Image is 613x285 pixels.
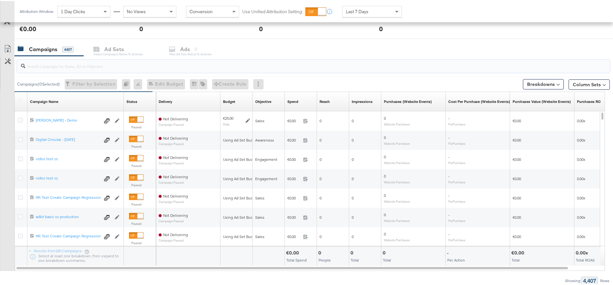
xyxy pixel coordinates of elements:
div: Purchases Value (Website Events) [513,98,571,103]
sub: Website Purchases [384,121,410,125]
div: video test cc [36,155,100,161]
sub: Campaign Paused [159,199,188,203]
span: - [448,173,450,178]
span: - [448,134,450,139]
span: Sales [255,117,265,122]
span: 0 [352,233,354,238]
span: €0.00 [287,195,301,199]
a: Reflects the ability of your Ad Campaign to achieve delivery based on ad states, schedule and bud... [159,98,172,103]
div: Using Ad Set Budget [223,233,259,238]
a: [PERSON_NAME] - Demo [36,117,100,123]
span: Awareness [255,137,274,142]
div: 4407 [62,46,74,51]
span: 0 [352,175,354,180]
sub: Per Purchase [448,179,465,183]
sub: Website Purchases [384,237,410,241]
span: 0.00x [577,233,585,238]
span: 0 [352,137,354,142]
button: Column Sets [569,78,610,89]
span: 0 [384,115,386,120]
span: No Views [127,8,146,14]
div: Using Ad Set Budget [223,156,259,161]
span: 0 [352,117,354,122]
div: Cost Per Purchase (Website Events) [448,98,510,103]
div: 0 [318,249,323,255]
span: €0.00 [287,117,301,122]
div: Using Ad Set Budget [223,214,259,219]
a: Digital Circular - [DATE] [36,136,100,142]
span: €0.00 [287,214,301,219]
div: Attribution Window: [19,8,54,13]
div: RR: Test Create Campaign Regression [36,194,100,199]
sub: Website Purchases [384,218,410,222]
span: €0.00 [513,117,521,122]
div: - [447,249,450,255]
span: €0.00 [287,233,301,238]
span: Not Delivering [163,115,188,120]
span: 0 [320,156,321,161]
div: €0.00 [511,249,526,255]
span: 0 [320,214,321,219]
sub: Per Purchase [448,237,465,241]
span: 0 [384,173,386,178]
div: video test cc [36,175,100,180]
div: 0.00x [576,249,590,255]
sub: Campaign Paused [159,218,188,222]
div: Spend [287,98,298,103]
span: Engagement [255,156,277,161]
span: 0.00x [577,195,585,199]
div: [PERSON_NAME] - Demo [36,117,100,122]
a: video test cc [36,155,100,162]
span: People [319,257,331,262]
label: Paused [129,163,144,167]
div: 0 [383,249,387,255]
a: RR: Test Create Campaign Regression [36,194,100,200]
span: Not Delivering [163,231,188,236]
div: 0 [259,23,263,32]
label: Paused [129,124,144,128]
sub: Per Purchase [448,198,465,202]
span: Not Delivering [163,173,188,178]
div: adkit basic cc production [36,213,100,218]
div: Reach [320,98,330,103]
a: The maximum amount you're willing to spend on your ads, on average each day or over the lifetime ... [223,98,235,103]
a: adkit basic cc production [36,213,100,220]
a: RR: Test Create Campaign Regression [36,233,100,239]
a: The total amount spent to date. [287,98,298,103]
span: 0 [384,192,386,197]
sub: Per Purchase [448,121,465,125]
div: Campaign Name [30,98,58,103]
span: €0.00 [287,137,301,142]
span: €0.00 [287,156,301,161]
span: 0 [384,134,386,139]
div: €0.00 [286,249,301,255]
div: 0 [350,249,355,255]
span: - [448,153,450,158]
sub: Daily [223,121,230,125]
a: The number of times your ad was served. On mobile apps an ad is counted as served the first time ... [352,98,373,103]
sub: Campaign Paused [159,161,188,164]
span: Not Delivering [163,154,188,159]
div: Budget [223,98,235,103]
span: Sales [255,233,265,238]
sub: Campaign Paused [159,180,188,183]
span: 0 [352,195,354,199]
div: Purchases (Website Events) [384,98,432,103]
sub: Website Purchases [384,179,410,183]
div: Campaigns [29,45,57,52]
label: Paused [129,182,144,186]
span: €0.00 [513,156,521,161]
label: Paused [129,240,144,244]
div: Objective [255,98,271,103]
a: Shows the current state of your Ad Campaign. [126,98,137,103]
div: Status [126,98,137,103]
button: Breakdowns [523,78,564,88]
span: Total [383,257,391,262]
span: 0.00x [577,156,585,161]
sub: Campaign Paused [159,141,188,145]
div: 0 [122,78,134,88]
div: Campaigns ( 0 Selected) [17,80,60,86]
sub: Per Purchase [448,141,465,144]
sub: Campaign Paused [159,238,188,241]
span: Not Delivering [163,193,188,198]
